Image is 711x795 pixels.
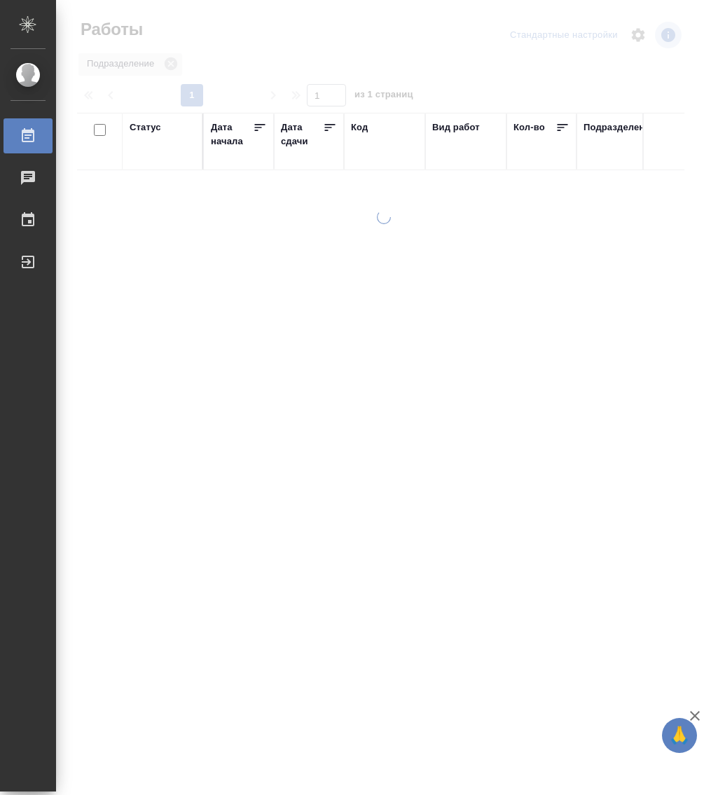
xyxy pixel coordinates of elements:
span: 🙏 [668,721,691,750]
div: Подразделение [584,120,656,134]
button: 🙏 [662,718,697,753]
div: Код [351,120,368,134]
div: Дата начала [211,120,253,148]
div: Кол-во [513,120,545,134]
div: Вид работ [432,120,480,134]
div: Статус [130,120,161,134]
div: Дата сдачи [281,120,323,148]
